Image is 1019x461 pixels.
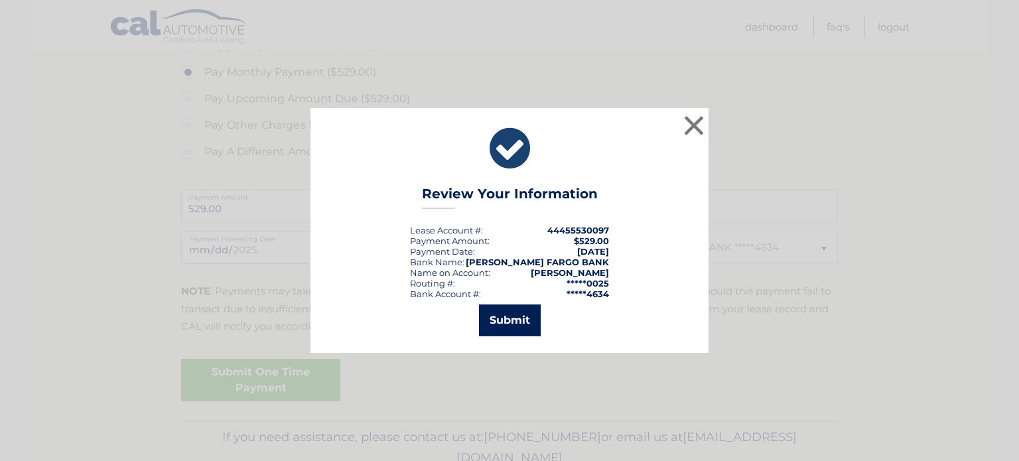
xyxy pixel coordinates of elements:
span: $529.00 [574,235,609,246]
strong: [PERSON_NAME] [531,267,609,278]
button: Submit [479,304,541,336]
span: Payment Date [410,246,473,257]
div: Name on Account: [410,267,490,278]
div: Payment Amount: [410,235,490,246]
span: [DATE] [577,246,609,257]
button: × [681,112,707,139]
div: Bank Account #: [410,289,481,299]
strong: [PERSON_NAME] FARGO BANK [466,257,609,267]
strong: 44455530097 [547,225,609,235]
div: Bank Name: [410,257,464,267]
h3: Review Your Information [422,186,598,209]
div: Lease Account #: [410,225,483,235]
div: Routing #: [410,278,455,289]
div: : [410,246,475,257]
